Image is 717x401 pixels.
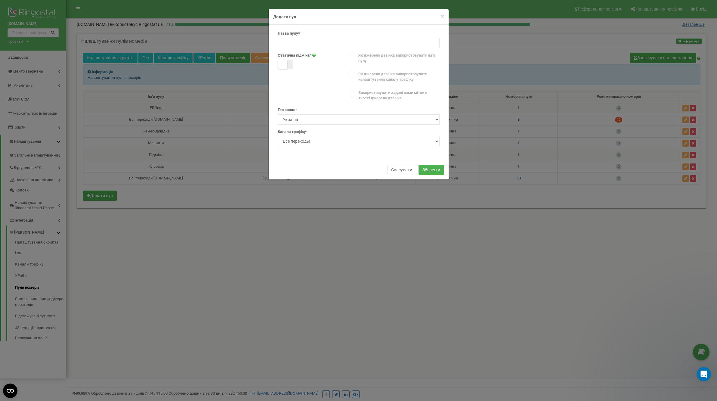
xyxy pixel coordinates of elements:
[697,367,711,381] iframe: Intercom live chat
[278,107,297,113] label: Гео канал
[273,14,444,20] h4: Додати пул
[278,53,311,58] label: Статична пiдмiна*
[355,90,439,101] label: Використовувати задані вами мітки в якості джерела дзвінка
[387,165,416,175] button: Скасувати
[355,71,439,82] label: Як джерело дзвінка використовувати налаштування каналу трафіку
[355,53,439,64] label: Як джерело дзвінка використовувати ім'я пулу
[419,165,444,175] button: Зберегти
[3,384,17,398] button: Open CMP widget
[441,13,444,20] span: ×
[312,53,316,57] i: При включенні тумблера Pool буде працювати лише для статичної підміни.
[278,129,308,135] label: Канали трафіку
[278,31,300,36] label: Назва пулу*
